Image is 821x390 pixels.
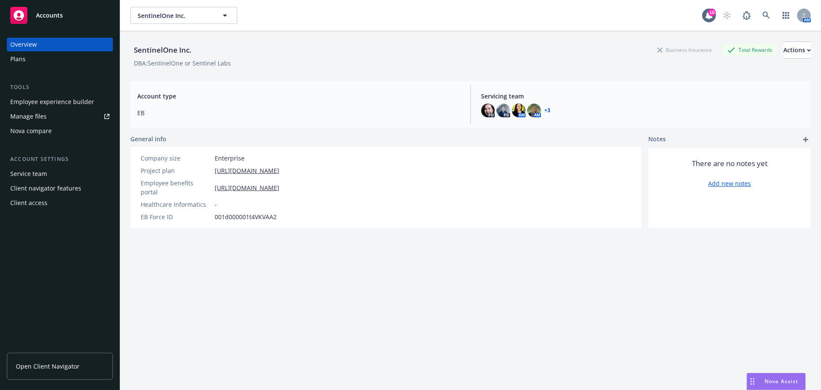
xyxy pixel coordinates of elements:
div: Company size [141,154,211,163]
img: photo [496,104,510,117]
a: Start snowing [718,7,735,24]
span: Account type [137,92,460,101]
a: +3 [544,108,550,113]
div: Business Insurance [653,45,716,55]
a: Employee experience builder [7,95,113,109]
a: Report a Bug [738,7,755,24]
a: Accounts [7,3,113,27]
div: Employee experience builder [10,95,94,109]
a: Manage files [7,110,113,123]
div: DBA: SentinelOne or Sentinel Labs [134,59,231,68]
div: Client navigator features [10,182,81,195]
span: Notes [648,134,666,145]
a: Client navigator features [7,182,113,195]
div: Plans [10,52,26,66]
div: EB Force ID [141,212,211,221]
span: Servicing team [481,92,804,101]
span: Enterprise [215,154,245,163]
span: Nova Assist [765,378,798,385]
a: Switch app [777,7,794,24]
div: SentinelOne Inc. [130,45,195,56]
a: Add new notes [708,179,751,188]
button: Nova Assist [747,373,806,390]
span: 001d000001t4VKVAA2 [215,212,277,221]
div: Total Rewards [723,45,777,55]
span: Accounts [36,12,63,19]
a: Service team [7,167,113,181]
span: Open Client Navigator [16,362,80,371]
div: 10 [708,9,716,16]
a: Client access [7,196,113,210]
img: photo [481,104,495,117]
a: add [800,134,811,145]
a: Nova compare [7,124,113,138]
a: [URL][DOMAIN_NAME] [215,166,279,175]
div: Nova compare [10,124,52,138]
div: Overview [10,38,37,51]
div: Healthcare Informatics [141,200,211,209]
div: Client access [10,196,47,210]
div: Account settings [7,155,113,164]
div: Drag to move [747,373,758,390]
a: Plans [7,52,113,66]
a: [URL][DOMAIN_NAME] [215,183,279,192]
a: Search [758,7,775,24]
img: photo [512,104,526,117]
button: SentinelOne Inc. [130,7,237,24]
img: photo [527,104,541,117]
span: - [215,200,217,209]
div: Employee benefits portal [141,179,211,196]
span: General info [130,134,166,143]
div: Actions [783,42,811,58]
div: Service team [10,167,47,181]
div: Manage files [10,110,47,123]
div: Project plan [141,166,211,175]
span: There are no notes yet [692,158,768,169]
a: Overview [7,38,113,51]
span: EB [137,108,460,117]
div: Tools [7,83,113,92]
span: SentinelOne Inc. [138,11,212,20]
button: Actions [783,42,811,59]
